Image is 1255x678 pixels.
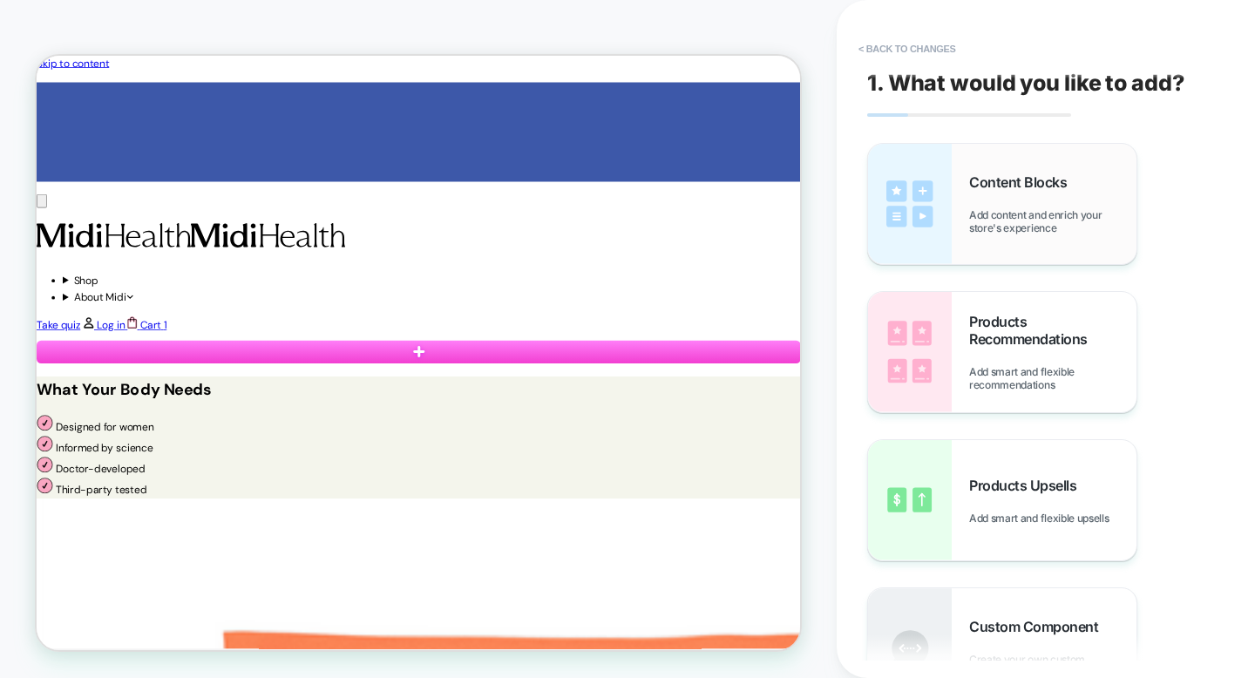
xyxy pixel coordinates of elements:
[867,70,1184,96] span: 1. What would you like to add?
[80,350,118,369] span: Log in
[969,477,1085,494] span: Products Upsells
[138,350,166,369] span: Cart
[35,311,1019,334] summary: About Midi
[169,350,173,369] cart-count: 1 item
[206,223,411,256] img: Midi Health Supplements
[25,486,156,505] span: Designed for women
[121,350,173,369] a: Cart 1 item
[850,35,965,63] button: < Back to changes
[969,618,1107,635] span: Custom Component
[969,173,1075,191] span: Content Blocks
[25,570,146,588] span: Third-party tested
[50,313,130,331] span: About Midi
[25,542,145,560] span: Doctor-developed
[969,313,1136,348] span: Products Recommendations
[50,290,82,308] span: Shop
[969,512,1117,525] span: Add smart and flexible upsells
[969,365,1136,391] span: Add smart and flexible recommendations
[25,514,155,532] span: Informed by science
[969,208,1136,234] span: Add content and enrich your store's experience
[35,288,1019,311] summary: Shop
[62,350,121,369] a: Log in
